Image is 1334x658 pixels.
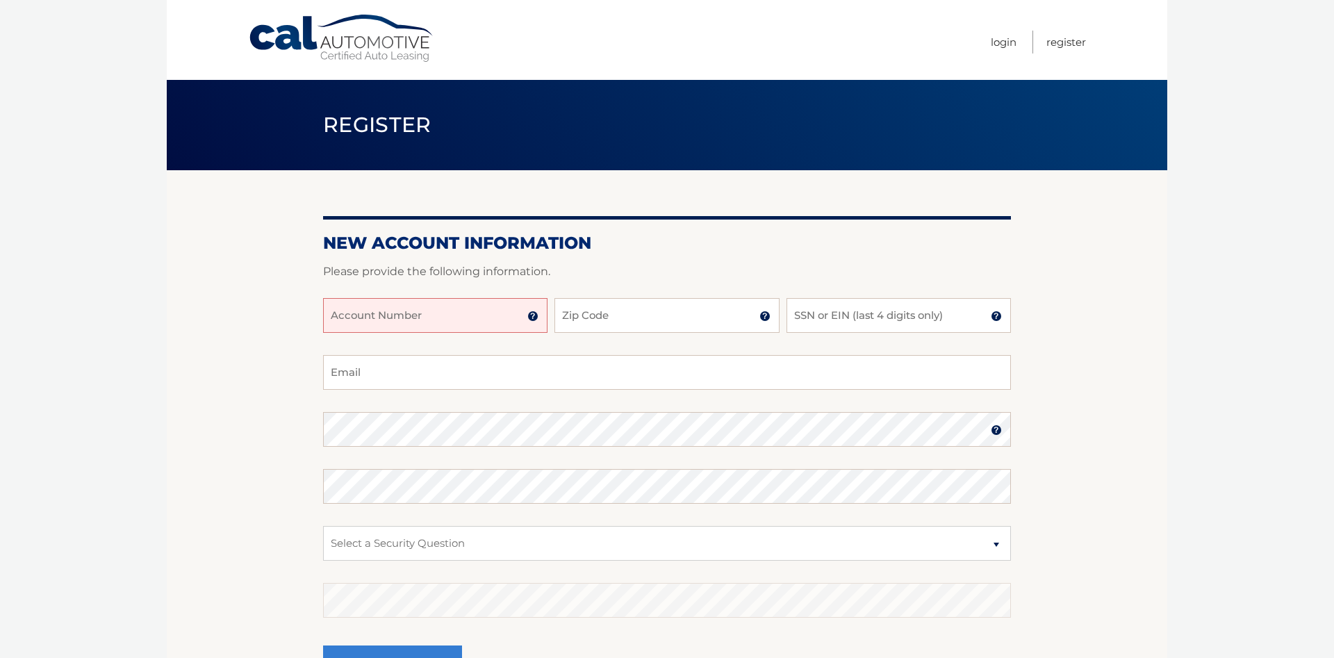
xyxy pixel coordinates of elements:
[787,298,1011,333] input: SSN or EIN (last 4 digits only)
[554,298,779,333] input: Zip Code
[248,14,436,63] a: Cal Automotive
[323,262,1011,281] p: Please provide the following information.
[323,233,1011,254] h2: New Account Information
[991,311,1002,322] img: tooltip.svg
[759,311,771,322] img: tooltip.svg
[991,31,1016,54] a: Login
[323,298,547,333] input: Account Number
[323,112,431,138] span: Register
[323,355,1011,390] input: Email
[527,311,538,322] img: tooltip.svg
[1046,31,1086,54] a: Register
[991,425,1002,436] img: tooltip.svg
